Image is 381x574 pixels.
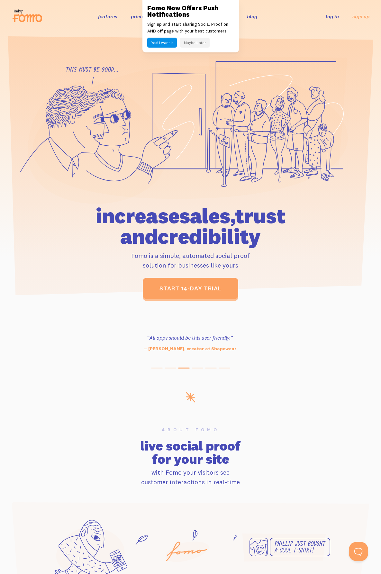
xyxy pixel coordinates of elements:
[98,13,117,20] a: features
[180,38,210,48] button: Maybe Later
[247,13,257,20] a: blog
[12,427,369,432] h6: About Fomo
[349,542,368,561] iframe: Help Scout Beacon - Open
[352,13,369,20] a: sign up
[12,440,369,466] h2: live social proof for your site
[131,13,147,20] a: pricing
[147,5,234,18] h3: Fomo Now Offers Push Notifications
[114,345,266,352] p: — [PERSON_NAME], creator at Shapewear
[147,21,234,34] p: Sign up and start sharing Social Proof on AND off page with your best customers
[12,468,369,487] p: with Fomo your visitors see customer interactions in real-time
[61,205,320,247] h1: increase sales, trust and credibility
[114,334,266,342] h3: “All apps should be this user friendly.”
[326,13,339,20] a: log in
[147,38,177,48] button: Yes! I want it
[143,278,238,299] a: start 14-day trial
[61,251,320,270] p: Fomo is a simple, automated social proof solution for businesses like yours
